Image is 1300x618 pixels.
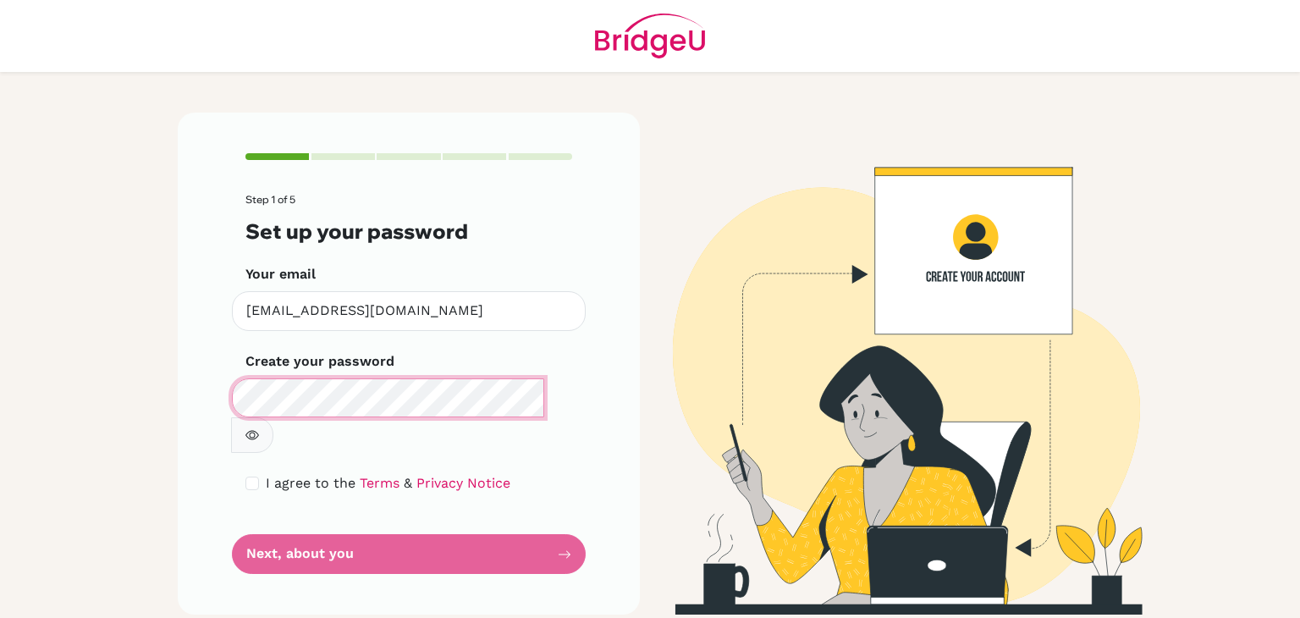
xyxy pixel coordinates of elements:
span: I agree to the [266,475,355,491]
input: Insert your email* [232,291,586,331]
span: & [404,475,412,491]
span: Step 1 of 5 [245,193,295,206]
a: Terms [360,475,399,491]
a: Privacy Notice [416,475,510,491]
h3: Set up your password [245,219,572,244]
label: Your email [245,264,316,284]
label: Create your password [245,351,394,372]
